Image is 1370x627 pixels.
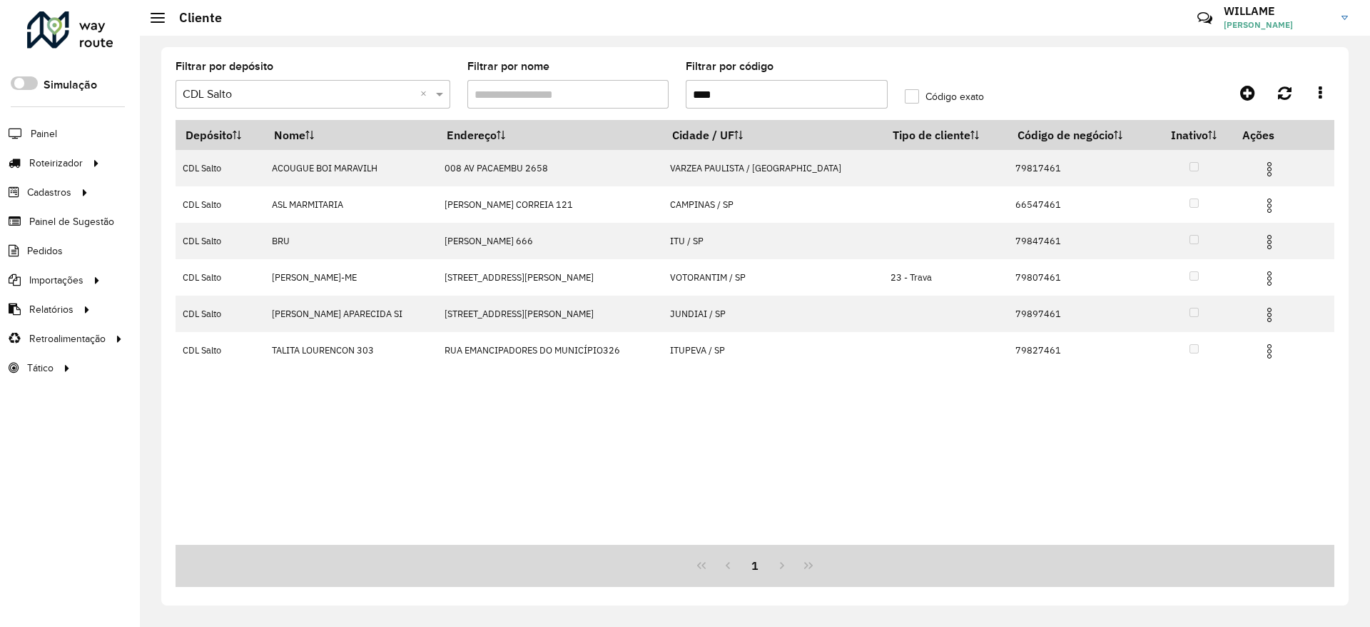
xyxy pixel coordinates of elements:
[29,214,114,229] span: Painel de Sugestão
[1155,120,1232,150] th: Inativo
[176,223,265,259] td: CDL Salto
[27,185,71,200] span: Cadastros
[265,186,437,223] td: ASL MARMITARIA
[29,273,83,288] span: Importações
[437,259,662,296] td: [STREET_ADDRESS][PERSON_NAME]
[176,186,265,223] td: CDL Salto
[1008,296,1155,332] td: 79897461
[437,120,662,150] th: Endereço
[176,296,265,332] td: CDL Salto
[265,223,437,259] td: BRU
[662,296,883,332] td: JUNDIAI / SP
[662,259,883,296] td: VOTORANTIM / SP
[662,150,883,186] td: VARZEA PAULISTA / [GEOGRAPHIC_DATA]
[686,58,773,75] label: Filtrar por código
[662,120,883,150] th: Cidade / UF
[29,302,73,317] span: Relatórios
[662,186,883,223] td: CAMPINAS / SP
[437,150,662,186] td: 008 AV PACAEMBU 2658
[265,120,437,150] th: Nome
[467,58,549,75] label: Filtrar por nome
[1008,186,1155,223] td: 66547461
[1224,19,1331,31] span: [PERSON_NAME]
[905,89,984,104] label: Código exato
[1232,120,1318,150] th: Ações
[265,296,437,332] td: [PERSON_NAME] APARECIDA SI
[29,331,106,346] span: Retroalimentação
[1008,223,1155,259] td: 79847461
[883,259,1008,296] td: 23 - Trava
[662,332,883,368] td: ITUPEVA / SP
[27,361,54,376] span: Tático
[176,150,265,186] td: CDL Salto
[265,150,437,186] td: ACOUGUE BOI MARAVILH
[1224,4,1331,18] h3: WILLAME
[883,120,1008,150] th: Tipo de cliente
[1008,259,1155,296] td: 79807461
[741,552,768,579] button: 1
[176,332,265,368] td: CDL Salto
[1189,3,1220,34] a: Contato Rápido
[27,244,63,259] span: Pedidos
[44,76,97,94] label: Simulação
[176,58,273,75] label: Filtrar por depósito
[165,10,222,26] h2: Cliente
[662,223,883,259] td: ITU / SP
[437,223,662,259] td: [PERSON_NAME] 666
[1008,120,1155,150] th: Código de negócio
[29,156,83,171] span: Roteirizador
[1008,332,1155,368] td: 79827461
[176,259,265,296] td: CDL Salto
[176,120,265,150] th: Depósito
[437,186,662,223] td: [PERSON_NAME] CORREIA 121
[31,126,57,141] span: Painel
[437,332,662,368] td: RUA EMANCIPADORES DO MUNICÍPIO326
[420,86,432,103] span: Clear all
[437,296,662,332] td: [STREET_ADDRESS][PERSON_NAME]
[1008,150,1155,186] td: 79817461
[265,259,437,296] td: [PERSON_NAME]-ME
[265,332,437,368] td: TALITA LOURENCON 303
